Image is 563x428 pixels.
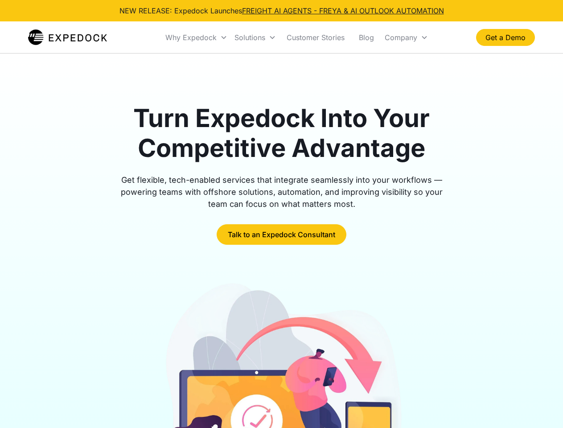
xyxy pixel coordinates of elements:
[352,22,381,53] a: Blog
[28,29,107,46] img: Expedock Logo
[217,224,346,245] a: Talk to an Expedock Consultant
[111,103,453,163] h1: Turn Expedock Into Your Competitive Advantage
[518,385,563,428] iframe: Chat Widget
[111,174,453,210] div: Get flexible, tech-enabled services that integrate seamlessly into your workflows — powering team...
[234,33,265,42] div: Solutions
[476,29,535,46] a: Get a Demo
[279,22,352,53] a: Customer Stories
[385,33,417,42] div: Company
[119,5,444,16] div: NEW RELEASE: Expedock Launches
[162,22,231,53] div: Why Expedock
[242,6,444,15] a: FREIGHT AI AGENTS - FREYA & AI OUTLOOK AUTOMATION
[381,22,431,53] div: Company
[165,33,217,42] div: Why Expedock
[28,29,107,46] a: home
[231,22,279,53] div: Solutions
